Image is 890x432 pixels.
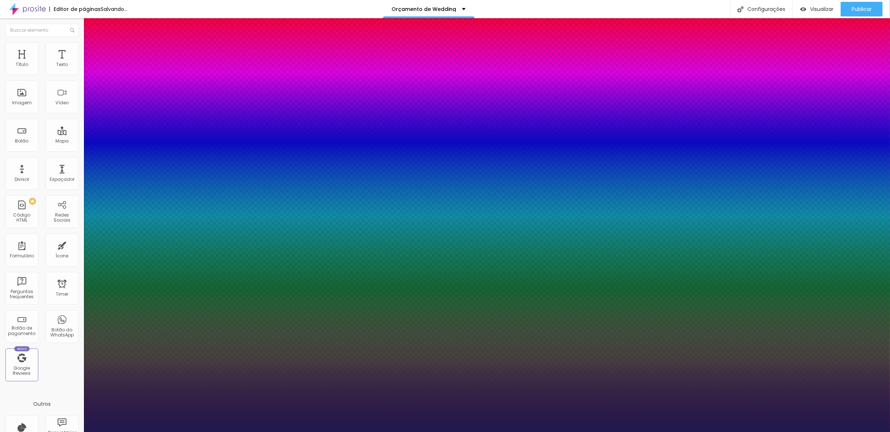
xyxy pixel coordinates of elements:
img: Icone [737,6,744,12]
div: Salvando... [101,7,127,12]
button: Visualizar [793,2,841,16]
div: Redes Sociais [47,213,76,223]
span: Visualizar [810,6,833,12]
img: Icone [70,28,74,32]
span: Publicar [852,6,872,12]
div: Novo [14,346,30,351]
p: Orçamento de Wedding [392,7,456,12]
div: Divisor [15,177,29,182]
div: Botão [15,139,29,144]
div: Botão do WhatsApp [47,327,76,338]
div: Vídeo [55,100,69,105]
div: Botão de pagamento [7,326,36,336]
div: Ícone [56,253,69,258]
div: Google Reviews [7,366,36,376]
div: Formulário [10,253,34,258]
div: Código HTML [7,213,36,223]
div: Perguntas frequentes [7,289,36,300]
div: Espaçador [50,177,74,182]
button: Publicar [841,2,883,16]
div: Texto [56,62,68,67]
div: Título [16,62,28,67]
div: Timer [56,292,68,297]
div: Imagem [12,100,32,105]
div: Mapa [55,139,69,144]
img: view-1.svg [800,6,806,12]
input: Buscar elemento [5,24,78,37]
div: Editor de páginas [49,7,101,12]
